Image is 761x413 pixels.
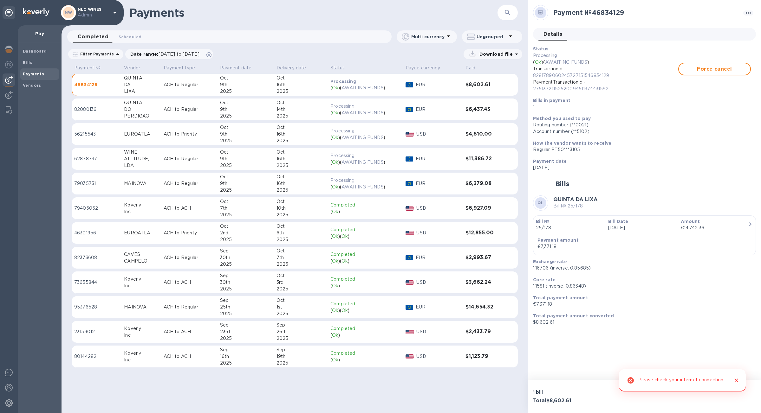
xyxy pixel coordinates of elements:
p: Ok [332,332,338,339]
p: Status [330,65,345,71]
div: DO [124,106,158,113]
div: 14th [276,106,326,113]
b: Bills [23,60,32,65]
div: ( ) ( ) [330,110,400,116]
div: Oct [220,99,271,106]
p: AWAITING FUNDS [341,85,384,91]
img: USD [406,132,414,137]
span: Paid [465,65,484,71]
p: Pay [23,30,56,37]
p: ( ) ( ) [533,59,678,66]
div: 2025 [220,360,271,366]
div: 25th [220,304,271,310]
div: Sep [220,248,271,254]
p: TransactionId - [533,66,678,79]
p: Processing [330,78,400,85]
div: Oct [220,174,271,180]
div: 26th [276,328,326,335]
p: Admin [78,12,109,18]
h2: Payment № 46834129 [553,9,741,16]
p: Paid [465,65,475,71]
p: 1 [533,104,751,110]
div: ATTITUDE, [124,156,158,162]
p: EUR [416,254,461,261]
h3: $1,123.79 [465,353,502,359]
p: Ok [332,283,338,289]
div: 16th [276,131,326,137]
div: Oct [220,124,271,131]
p: Processing [330,128,400,134]
div: Date range:[DATE] to [DATE] [125,49,213,59]
b: Vendors [23,83,41,88]
div: Oct [220,223,271,230]
p: Completed [330,325,400,332]
div: ( ) ( ) [330,184,400,190]
p: Ok [341,307,348,314]
b: Method you used to pay [533,116,591,121]
div: 2025 [276,335,326,342]
div: 2025 [220,113,271,119]
p: ACH to Regular [164,304,215,310]
div: 1st [276,304,326,310]
p: EUR [416,106,461,113]
div: Koverly [124,276,158,283]
b: Payments [23,72,44,76]
button: Close [732,376,740,384]
span: Payment date [220,65,260,71]
b: QL [537,200,543,205]
div: 2025 [220,137,271,144]
div: 2025 [276,310,326,317]
div: 9th [220,81,271,88]
div: Oct [276,75,326,81]
div: 9th [220,106,271,113]
div: QUINTA [124,99,158,106]
p: Date range : [130,51,203,57]
p: USD [416,131,460,137]
div: ( ) ( ) [330,159,400,166]
div: ( ) ( ) [330,134,400,141]
div: 2025 [276,137,326,144]
div: 23rd [220,328,271,335]
div: 16th [276,180,326,187]
p: USD [416,353,460,360]
p: 79405052 [74,205,119,212]
div: MAINOVA [124,304,158,310]
h3: $3,662.24 [465,279,502,285]
p: AWAITING FUNDS [341,134,384,141]
h1: Payments [129,6,498,19]
div: Koverly [124,350,158,357]
div: Oct [276,149,326,156]
div: DA [124,81,158,88]
p: Processing [330,152,400,159]
p: Processing [330,177,400,184]
p: EUR [416,156,461,162]
p: Ok [332,110,338,116]
div: CAMPELO [124,258,158,264]
div: 19th [276,353,326,360]
div: ( ) ( ) [330,233,400,240]
p: Payment date [220,65,252,71]
p: 46834129 [74,81,119,88]
p: Ungrouped [477,34,507,40]
p: USD [416,328,460,335]
p: AWAITING FUNDS [341,110,384,116]
h2: Bills [555,180,569,188]
p: 79035731 [74,180,119,187]
button: Force cancel [678,63,751,75]
p: [DATE] [608,225,675,231]
b: QUINTA DA LIXA [553,196,598,202]
p: Ok [341,258,348,264]
div: 2025 [220,310,271,317]
p: Processing [330,103,400,110]
img: USD [406,280,414,285]
div: Inc. [124,357,158,363]
div: ( ) [330,283,400,289]
div: QUINTA [124,75,158,81]
p: AWAITING FUNDS [545,59,587,66]
div: Sep [220,346,271,353]
div: 2025 [220,261,271,268]
span: Scheduled [119,34,141,40]
b: Bill Date [608,219,628,224]
div: 9th [220,180,271,187]
p: Multi currency [411,34,445,40]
